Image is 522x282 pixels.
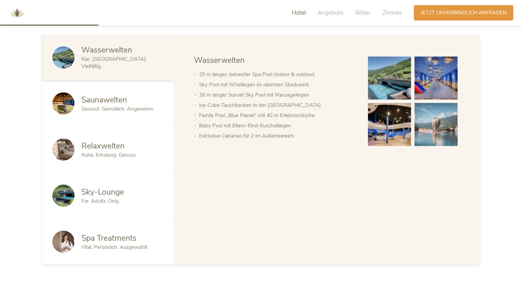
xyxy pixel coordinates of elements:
span: Relaxwelten [81,141,125,151]
li: Exklusive Cabanas für 2 im Außenbereich [199,131,354,141]
span: Saunawelten [81,95,127,105]
span: Spa Treatments [81,233,136,243]
a: AMONTI & LUNARIS Wellnessresort [7,10,27,15]
span: Bilder [355,9,370,17]
li: 25 m langer, beheizter Spa Pool (indoor & outdoor) [199,69,354,80]
li: Family Pool „Blue Planet“ mit 40 m Erlebnisrutsche [199,110,354,121]
span: For. Adults. Only. [81,198,119,205]
span: Angebote [318,9,343,17]
span: Jetzt unverbindlich anfragen [421,9,507,16]
span: Klar. [GEOGRAPHIC_DATA]. Vielfältig. [81,56,147,70]
span: Zimmer [382,9,402,17]
span: Hotel [292,9,306,17]
span: Vital. Persönlich. Ausgewählt. [81,244,148,251]
li: Ice-Cube-Tauchbecken in der [GEOGRAPHIC_DATA] [199,100,354,110]
span: Wasserwelten [81,45,132,55]
span: Sky-Lounge [81,187,124,197]
li: Baby Pool mit Eltern-Kind-Kuschelliegen [199,121,354,131]
li: Sky Pool mit Whirlliegen im obersten Stockwerk [199,80,354,90]
li: 16 m langer Sunset Sky Pool mit Massageliegen [199,90,354,100]
span: Wasserwelten [194,55,245,66]
img: AMONTI & LUNARIS Wellnessresort [7,3,27,23]
span: Ruhe. Erholung. Genuss. [81,152,137,158]
span: Gesund. Gemütlich. Angenehm. [81,105,154,112]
